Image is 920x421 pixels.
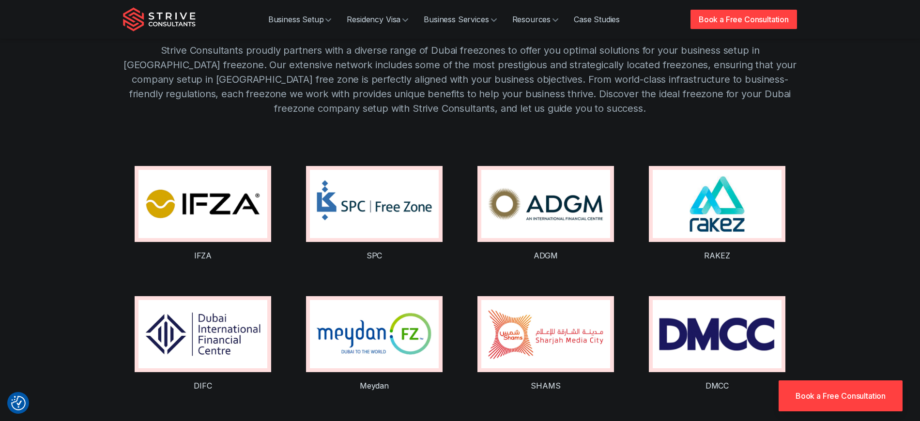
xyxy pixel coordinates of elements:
a: IFZA [194,251,212,260]
button: Consent Preferences [11,396,26,410]
a: Business Setup [261,10,339,29]
img: RAKEZ logo [653,170,782,238]
a: ADGM [534,251,558,260]
a: Case Studies [566,10,628,29]
img: Revisit consent button [11,396,26,410]
a: Meydan [360,381,389,391]
a: Book a Free Consultation [690,10,797,29]
img: ADGM logo [481,170,610,238]
img: Strive Consultants [123,7,196,31]
a: RAKEZ [704,251,730,260]
img: IFZA logo [138,170,267,238]
a: SHAMS [531,381,560,391]
a: DMCC [705,381,729,391]
a: Resources [505,10,567,29]
img: Meydan logo [310,300,439,368]
img: SPC logo [310,170,439,238]
img: DMCC logo [653,300,782,368]
img: SHAMS logo [481,300,610,368]
a: DIFC [194,381,212,391]
a: SPC [367,251,383,260]
a: Book a Free Consultation [779,380,903,411]
a: Business Services [416,10,504,29]
p: Strive Consultants proudly partners with a diverse range of Dubai freezones to offer you optimal ... [123,43,797,116]
img: DIFC logo [138,300,267,368]
a: Residency Visa [339,10,416,29]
